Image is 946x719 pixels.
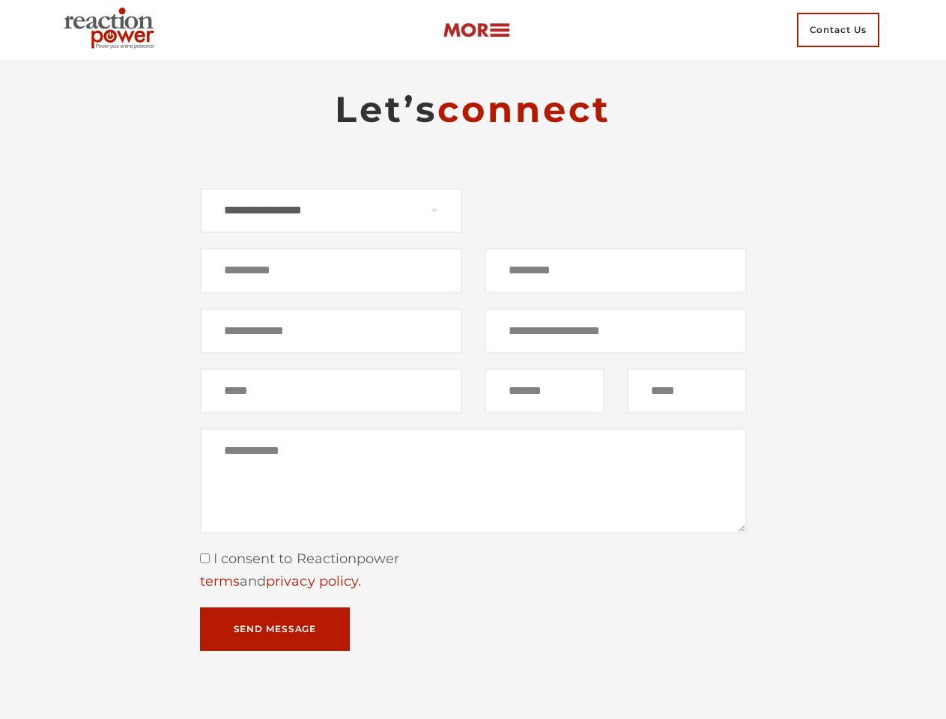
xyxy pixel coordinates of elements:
[234,625,317,634] span: Send Message
[200,87,747,132] h2: Let’s
[210,550,400,567] span: I consent to Reactionpower
[58,3,166,57] img: Executive Branding | Personal Branding Agency
[200,188,747,652] form: Contact form
[266,573,361,589] a: privacy policy.
[200,573,240,589] a: terms
[437,88,611,131] span: connect
[797,13,879,47] span: Contact Us
[443,22,510,39] img: more-btn.png
[200,607,351,651] button: Send Message
[200,571,747,593] div: and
